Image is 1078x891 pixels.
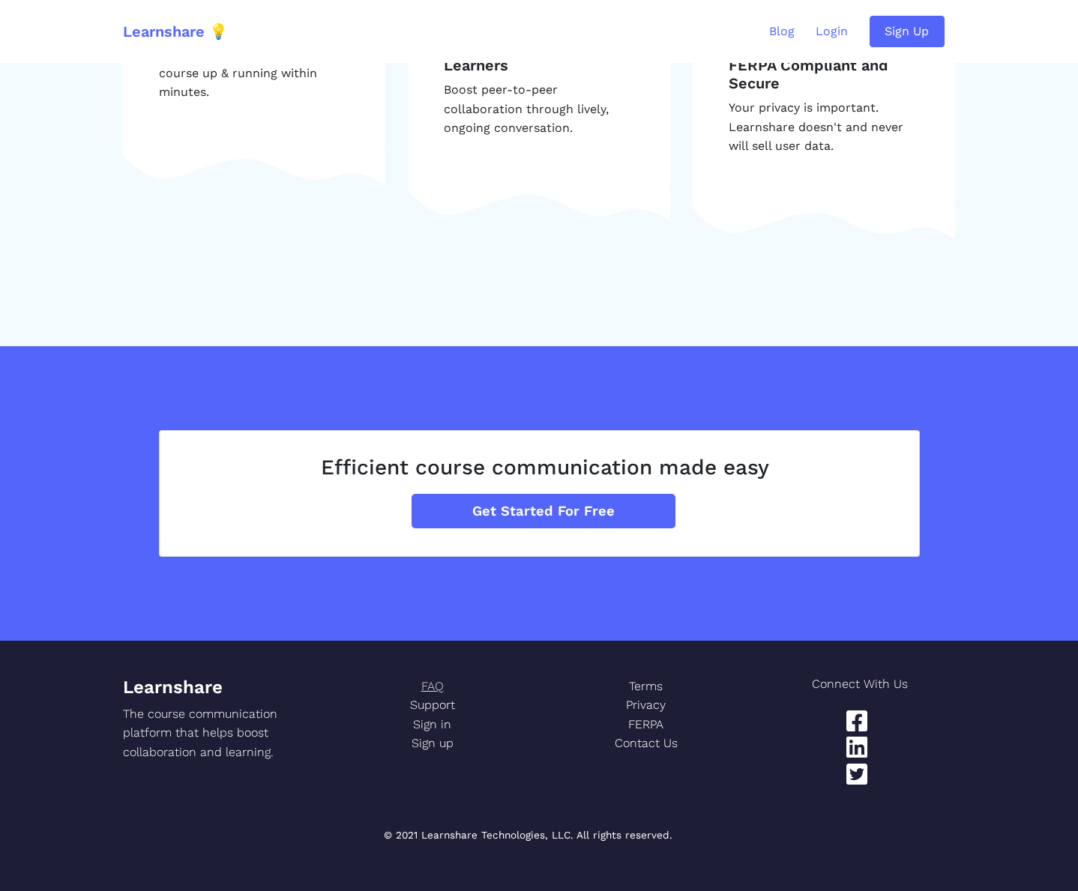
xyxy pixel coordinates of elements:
p: Your privacy is important. Learnshare doesn't and never will sell user data. [729,98,919,156]
a: Contact Us [550,734,741,753]
a: Sign Up [870,16,944,47]
h6: Connect With Us [764,677,955,691]
a: Sign up [337,734,528,753]
a: Support [337,695,528,715]
a: FERPA [550,715,741,734]
a: Learnshare 💡 [123,11,228,52]
a: Sign in [337,715,528,734]
a: Terms [550,677,741,696]
a: Privacy [550,695,741,715]
h3: Efficient course communication made easy [225,449,867,486]
a: Login [805,12,859,50]
a: Blog [758,12,805,50]
h5: FERPA Compliant and Secure [729,56,919,92]
p: Simple & intuitive. Get your course up & running within minutes. [159,44,349,102]
p: Boost peer-to-peer collaboration through lively, ongoing conversation. [444,80,634,138]
small: © 2021 Learnshare Technologies, LLC. All rights reserved. [384,829,672,841]
a: Get Started For Free [412,494,675,528]
a: FAQ [337,677,528,696]
p: The course communication platform that helps boost collaboration and learning. [123,704,314,762]
a: Learnshare [123,677,223,698]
